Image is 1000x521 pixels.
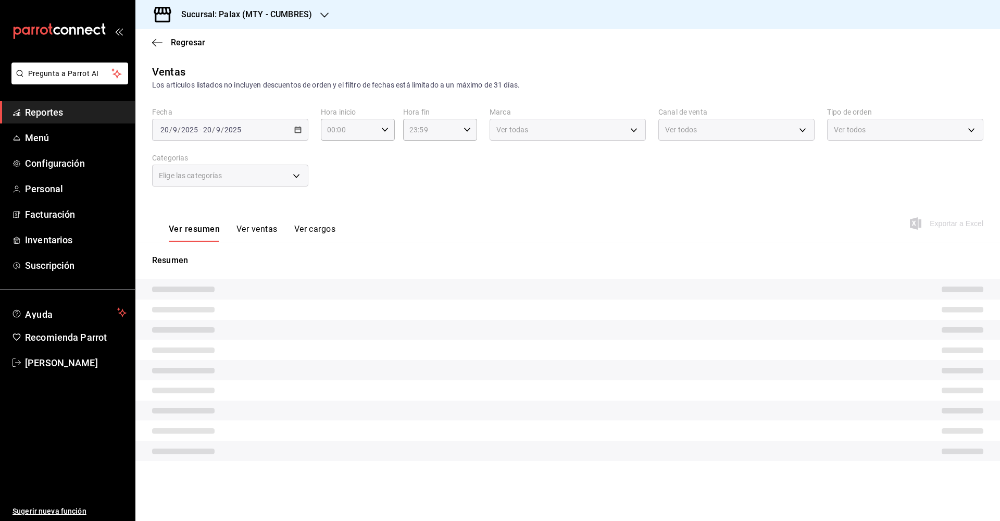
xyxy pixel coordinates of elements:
input: -- [172,126,178,134]
span: Configuración [25,156,127,170]
p: Resumen [152,254,983,267]
div: Los artículos listados no incluyen descuentos de orden y el filtro de fechas está limitado a un m... [152,80,983,91]
span: - [199,126,202,134]
span: / [221,126,224,134]
button: Pregunta a Parrot AI [11,63,128,84]
span: / [169,126,172,134]
span: Ver todas [496,125,528,135]
label: Marca [490,108,646,116]
span: Elige las categorías [159,170,222,181]
input: -- [203,126,212,134]
div: Ventas [152,64,185,80]
span: Suscripción [25,258,127,272]
a: Pregunta a Parrot AI [7,76,128,86]
span: Personal [25,182,127,196]
label: Hora inicio [321,108,395,116]
span: Facturación [25,207,127,221]
button: Ver ventas [236,224,278,242]
span: Inventarios [25,233,127,247]
span: Ayuda [25,306,113,319]
label: Fecha [152,108,308,116]
button: open_drawer_menu [115,27,123,35]
div: navigation tabs [169,224,335,242]
span: Recomienda Parrot [25,330,127,344]
span: Regresar [171,38,205,47]
label: Categorías [152,154,308,162]
span: Sugerir nueva función [12,506,127,517]
input: ---- [181,126,198,134]
span: / [212,126,215,134]
span: Ver todos [665,125,697,135]
span: Menú [25,131,127,145]
label: Hora fin [403,108,477,116]
span: Ver todos [834,125,866,135]
label: Canal de venta [658,108,815,116]
span: / [178,126,181,134]
button: Regresar [152,38,205,47]
input: -- [160,126,169,134]
span: Reportes [25,105,127,119]
input: -- [216,126,221,134]
button: Ver cargos [294,224,336,242]
span: [PERSON_NAME] [25,356,127,370]
input: ---- [224,126,242,134]
label: Tipo de orden [827,108,983,116]
span: Pregunta a Parrot AI [28,68,112,79]
h3: Sucursal: Palax (MTY - CUMBRES) [173,8,312,21]
button: Ver resumen [169,224,220,242]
